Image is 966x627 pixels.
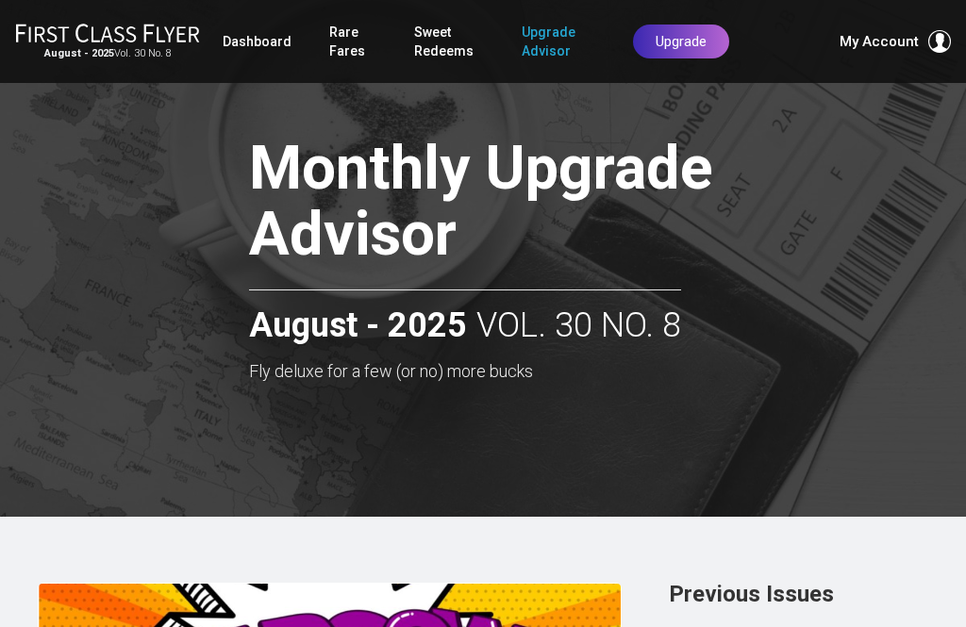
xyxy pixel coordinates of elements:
h1: Monthly Upgrade Advisor [249,136,778,274]
a: Upgrade [633,25,729,58]
strong: August - 2025 [249,307,467,345]
a: Sweet Redeems [414,15,483,68]
h2: Vol. 30 No. 8 [249,289,681,345]
a: Dashboard [223,25,291,58]
button: My Account [840,30,951,53]
strong: August - 2025 [44,47,114,59]
small: Vol. 30 No. 8 [15,47,200,60]
span: My Account [840,30,919,53]
a: Rare Fares [329,15,376,68]
a: First Class FlyerAugust - 2025Vol. 30 No. 8 [15,23,200,60]
a: Upgrade Advisor [522,15,595,68]
img: First Class Flyer [15,23,200,42]
h3: Fly deluxe for a few (or no) more bucks [249,362,778,381]
h3: Previous Issues [669,583,928,605]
